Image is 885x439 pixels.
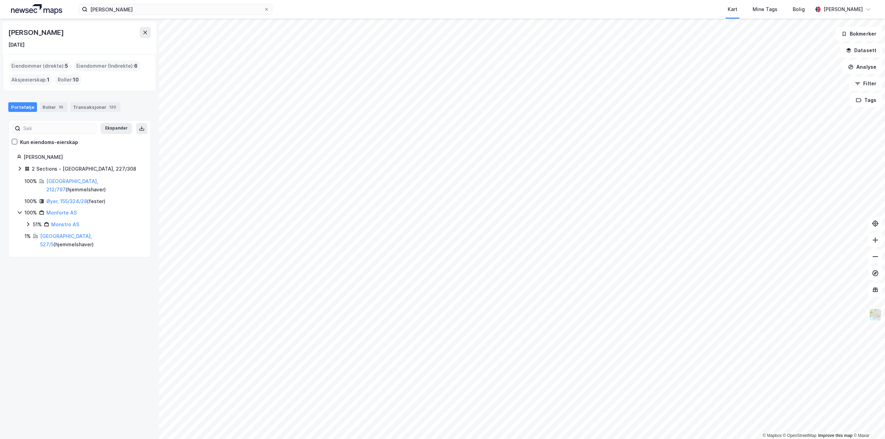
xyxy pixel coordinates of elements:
img: logo.a4113a55bc3d86da70a041830d287a7e.svg [11,4,62,15]
div: Mine Tags [753,5,777,13]
div: [PERSON_NAME] [24,153,142,161]
input: Søk på adresse, matrikkel, gårdeiere, leietakere eller personer [87,4,264,15]
div: ( hjemmelshaver ) [40,232,142,249]
a: Monforte AS [46,210,77,216]
div: Roller [40,102,67,112]
span: 10 [73,76,79,84]
div: 2 Sections - [GEOGRAPHIC_DATA], 227/308 [32,165,136,173]
span: 5 [65,62,68,70]
a: Monstro AS [51,221,79,227]
div: Roller : [55,74,82,85]
div: Bolig [793,5,805,13]
a: Øyer, 155/324/28 [46,198,87,204]
input: Søk [20,123,96,134]
div: Portefølje [8,102,37,112]
div: 100% [25,177,37,185]
button: Datasett [840,44,882,57]
div: Eiendommer (direkte) : [9,60,71,71]
div: 100% [25,209,37,217]
button: Ekspander [101,123,132,134]
span: 1 [47,76,49,84]
div: [PERSON_NAME] [823,5,863,13]
div: ( fester ) [46,197,105,206]
div: Kart [728,5,737,13]
a: [GEOGRAPHIC_DATA], 527/5 [40,233,92,247]
div: 1% [25,232,31,240]
div: Aksjeeierskap : [9,74,52,85]
div: Transaksjoner [70,102,120,112]
div: ( hjemmelshaver ) [46,177,142,194]
a: Mapbox [763,433,782,438]
div: 10 [57,104,65,111]
div: 51% [33,220,42,229]
button: Filter [849,77,882,90]
div: [DATE] [8,41,25,49]
div: Eiendommer (Indirekte) : [74,60,140,71]
button: Tags [850,93,882,107]
div: [PERSON_NAME] [8,27,65,38]
a: OpenStreetMap [783,433,817,438]
button: Bokmerker [836,27,882,41]
a: [GEOGRAPHIC_DATA], 212/797 [46,178,98,192]
a: Improve this map [818,433,853,438]
span: 6 [134,62,138,70]
div: Kun eiendoms-eierskap [20,138,78,146]
img: Z [869,308,882,321]
div: 120 [108,104,118,111]
div: 100% [25,197,37,206]
button: Analyse [842,60,882,74]
iframe: Chat Widget [850,406,885,439]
